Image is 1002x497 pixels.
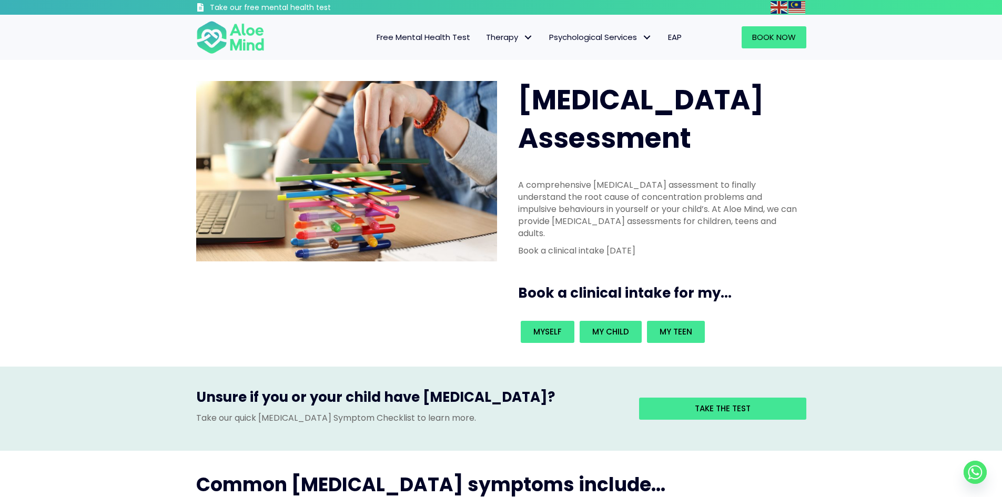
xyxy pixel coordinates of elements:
img: ms [788,1,805,14]
span: Therapy [486,32,533,43]
a: My teen [647,321,705,343]
a: TherapyTherapy: submenu [478,26,541,48]
div: Book an intake for my... [518,318,800,346]
a: Psychological ServicesPsychological Services: submenu [541,26,660,48]
span: Psychological Services [549,32,652,43]
a: Whatsapp [964,461,987,484]
a: English [771,1,788,13]
nav: Menu [278,26,690,48]
a: Myself [521,321,574,343]
span: Therapy: submenu [521,30,536,45]
span: Psychological Services: submenu [640,30,655,45]
a: EAP [660,26,690,48]
span: EAP [668,32,682,43]
img: en [771,1,787,14]
span: Book Now [752,32,796,43]
h3: Book a clinical intake for my... [518,283,811,302]
a: Take our free mental health test [196,3,387,15]
span: My child [592,326,629,337]
span: Take the test [695,403,751,414]
a: My child [580,321,642,343]
a: Take the test [639,398,806,420]
a: Book Now [742,26,806,48]
p: Take our quick [MEDICAL_DATA] Symptom Checklist to learn more. [196,412,623,424]
a: Free Mental Health Test [369,26,478,48]
h3: Unsure if you or your child have [MEDICAL_DATA]? [196,388,623,412]
span: Free Mental Health Test [377,32,470,43]
img: Aloe mind Logo [196,20,265,55]
span: My teen [660,326,692,337]
span: Myself [533,326,562,337]
p: A comprehensive [MEDICAL_DATA] assessment to finally understand the root cause of concentration p... [518,179,800,240]
h3: Take our free mental health test [210,3,387,13]
img: ADHD photo [196,81,497,261]
span: [MEDICAL_DATA] Assessment [518,80,764,157]
a: Malay [788,1,806,13]
p: Book a clinical intake [DATE] [518,245,800,257]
